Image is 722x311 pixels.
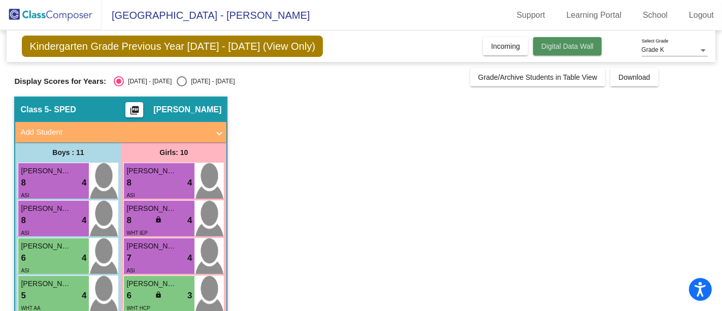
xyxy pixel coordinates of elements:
[21,230,29,236] span: ASI
[126,252,131,265] span: 7
[21,166,72,176] span: [PERSON_NAME]
[124,77,172,86] div: [DATE] - [DATE]
[21,241,72,252] span: [PERSON_NAME]
[635,7,676,23] a: School
[559,7,630,23] a: Learning Portal
[126,176,131,190] span: 8
[22,36,322,57] span: Kindergarten Grade Previous Year [DATE] - [DATE] (View Only)
[642,46,665,53] span: Grade K
[14,77,106,86] span: Display Scores for Years:
[82,252,86,265] span: 4
[541,42,594,50] span: Digital Data Wall
[187,252,192,265] span: 4
[21,203,72,214] span: [PERSON_NAME]
[49,105,76,115] span: - SPED
[125,102,143,117] button: Print Students Details
[15,122,226,142] mat-expansion-panel-header: Add Student
[155,216,162,223] span: lock
[618,73,650,81] span: Download
[21,278,72,289] span: [PERSON_NAME]
[114,76,235,86] mat-radio-group: Select an option
[126,278,177,289] span: [PERSON_NAME]
[126,241,177,252] span: [PERSON_NAME]
[533,37,602,55] button: Digital Data Wall
[21,176,25,190] span: 8
[187,77,235,86] div: [DATE] - [DATE]
[82,289,86,302] span: 4
[126,214,131,227] span: 8
[21,305,40,311] span: WHT AA
[126,268,135,273] span: ASI
[21,252,25,265] span: 6
[478,73,598,81] span: Grade/Archive Students in Table View
[126,305,150,311] span: WHT HCP
[21,268,29,273] span: ASI
[126,203,177,214] span: [PERSON_NAME]
[20,127,209,138] mat-panel-title: Add Student
[15,142,121,163] div: Boys : 11
[20,105,49,115] span: Class 5
[153,105,221,115] span: [PERSON_NAME]
[155,291,162,298] span: lock
[21,289,25,302] span: 5
[82,176,86,190] span: 4
[21,193,29,198] span: ASI
[610,68,658,86] button: Download
[187,176,192,190] span: 4
[509,7,553,23] a: Support
[126,193,135,198] span: ASI
[187,214,192,227] span: 4
[121,142,226,163] div: Girls: 10
[470,68,606,86] button: Grade/Archive Students in Table View
[126,289,131,302] span: 6
[82,214,86,227] span: 4
[491,42,520,50] span: Incoming
[126,166,177,176] span: [PERSON_NAME]
[126,230,147,236] span: WHT IEP
[128,105,141,119] mat-icon: picture_as_pdf
[483,37,528,55] button: Incoming
[102,7,310,23] span: [GEOGRAPHIC_DATA] - [PERSON_NAME]
[187,289,192,302] span: 3
[21,214,25,227] span: 8
[681,7,722,23] a: Logout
